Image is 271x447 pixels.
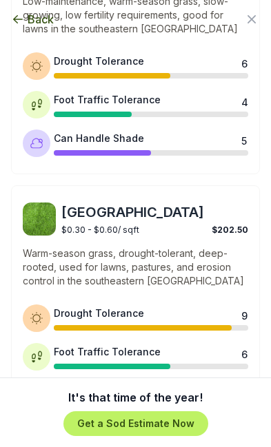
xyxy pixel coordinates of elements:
img: Drought tolerance icon [30,59,43,73]
img: Bahia sod image [23,202,56,236]
div: Foot Traffic Tolerance [54,92,161,107]
div: Foot Traffic Tolerance [54,344,161,359]
button: Back [11,11,54,28]
p: It's that time of the year! [68,389,203,406]
div: 5 [241,134,247,145]
div: 9 [241,309,247,320]
button: Get a Sod Estimate Now [63,411,208,436]
img: Shade tolerance icon [30,136,43,150]
div: 6 [241,347,247,358]
span: [GEOGRAPHIC_DATA] [61,202,248,222]
div: 6 [241,56,247,67]
span: $0.30 - $0.60 / sqft [61,225,139,235]
span: $202.50 [212,225,248,235]
p: Warm-season grass, drought-tolerant, deep-rooted, used for lawns, pastures, and erosion control i... [23,247,248,288]
img: Foot traffic tolerance icon [30,350,43,364]
span: Back [28,11,54,28]
div: 4 [241,95,247,106]
img: Drought tolerance icon [30,311,43,325]
div: Can Handle Shade [54,131,144,145]
div: Drought Tolerance [54,306,144,320]
div: Drought Tolerance [54,54,144,68]
img: Foot traffic tolerance icon [30,98,43,112]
